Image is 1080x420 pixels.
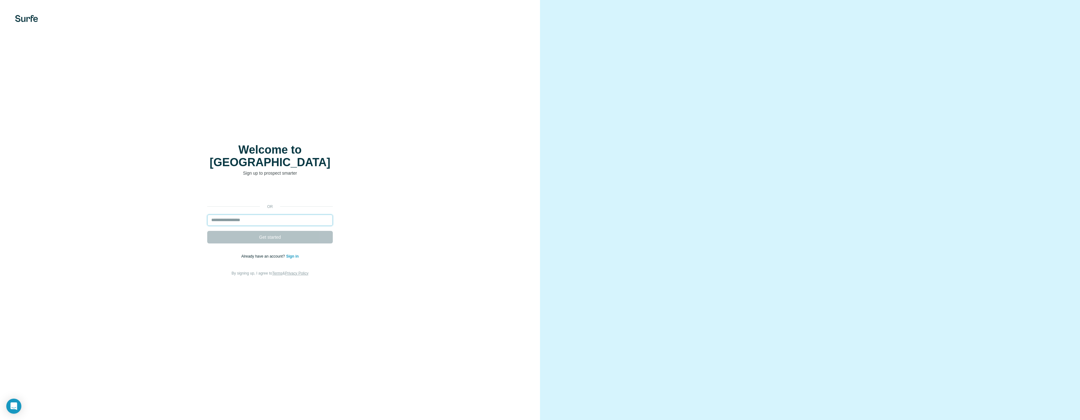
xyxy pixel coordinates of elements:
div: Über Google anmelden. Wird in neuem Tab geöffnet. [207,186,333,199]
a: Terms [272,271,283,275]
span: By signing up, I agree to & [232,271,309,275]
h1: Welcome to [GEOGRAPHIC_DATA] [207,144,333,169]
span: Already have an account? [241,254,286,259]
p: Sign up to prospect smarter [207,170,333,176]
a: Sign in [286,254,299,259]
p: or [260,204,280,210]
iframe: Schaltfläche „Über Google anmelden“ [204,186,336,199]
a: Privacy Policy [285,271,309,275]
img: Surfe's logo [15,15,38,22]
iframe: Dialogfeld „Über Google anmelden“ [951,6,1074,99]
div: Open Intercom Messenger [6,399,21,414]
